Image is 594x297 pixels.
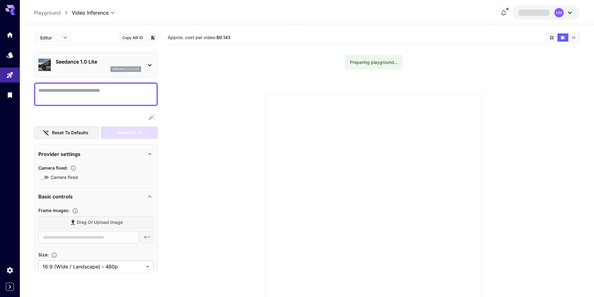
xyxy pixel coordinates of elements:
button: Upload frame images. [70,208,81,214]
span: Video Inference [72,9,109,16]
p: seedance_1_0_lite [112,67,139,71]
p: Basic controls [38,193,73,200]
button: Reset to defaults [34,126,98,139]
span: Size : [38,252,49,257]
span: Editor [40,34,59,41]
div: Library [6,91,14,99]
nav: breadcrumb [34,9,72,16]
button: Show videos in video view [557,33,568,42]
div: Seedance 1.0 Liteseedance_1_0_lite [38,55,153,74]
span: Frame Images : [38,208,70,213]
p: Seedance 1.0 Lite [56,58,141,65]
span: Camera fixed [51,174,78,180]
a: Playground [34,9,61,16]
span: Approx. cost per video: [168,35,230,40]
button: Expand sidebar [6,283,14,291]
div: Models [6,51,14,59]
button: Show videos in grid view [546,33,557,42]
div: Settings [6,266,14,274]
button: Add to library [150,34,156,41]
span: 16:9 (Wide / Landscape) - 480p [43,263,144,270]
button: HN [512,6,580,20]
div: Show videos in grid viewShow videos in video viewShow videos in list view [546,33,580,42]
b: $0.143 [216,35,230,40]
div: Basic controls [38,189,153,204]
div: HN [554,8,564,17]
div: Home [6,31,14,39]
span: Camera fixed : [38,165,68,171]
p: Provider settings [38,150,80,158]
button: Show videos in list view [568,33,579,42]
button: Copy AIR ID [119,33,147,42]
div: Playground [6,71,14,79]
div: Preparing playground... [350,57,398,68]
button: Adjust the dimensions of the generated image by specifying its width and height in pixels, or sel... [49,252,60,258]
div: Provider settings [38,147,153,162]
